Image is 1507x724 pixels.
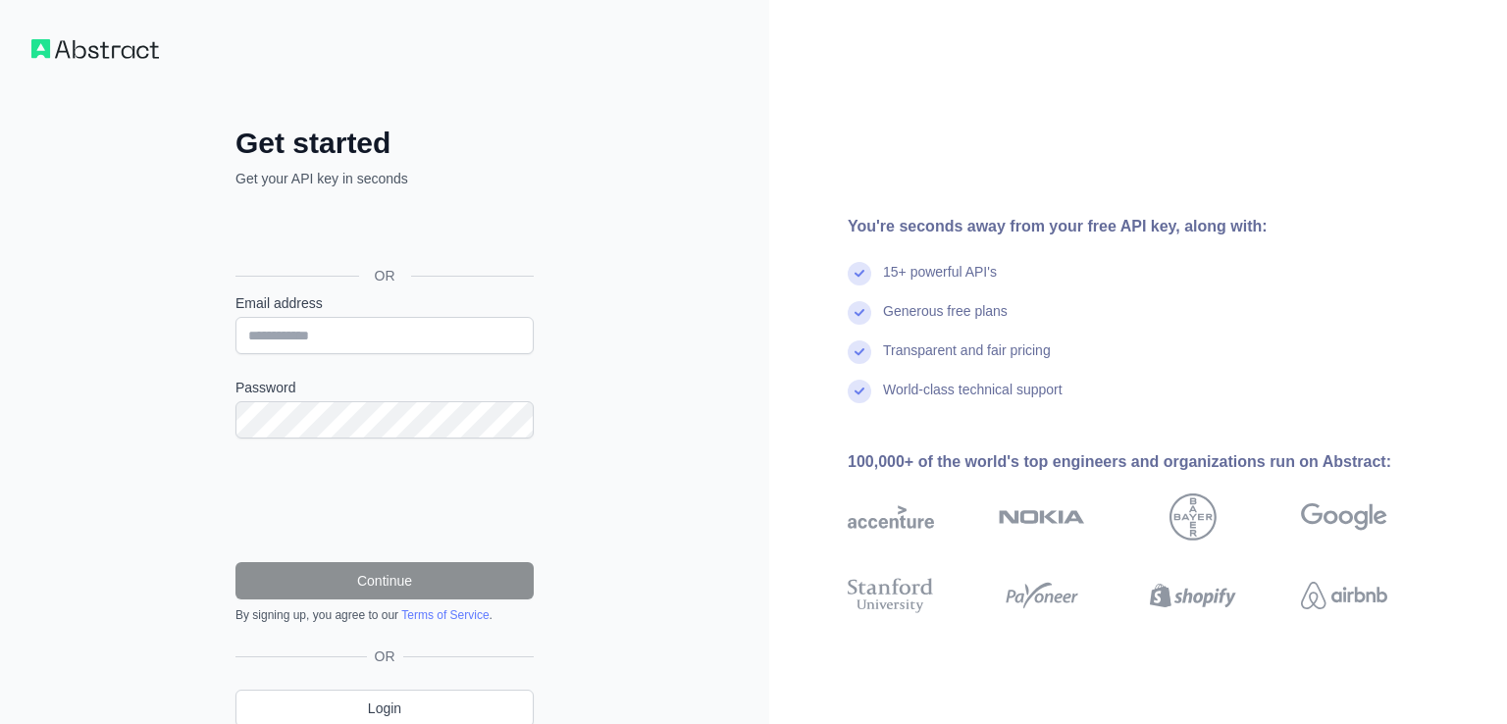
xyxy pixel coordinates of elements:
h2: Get started [235,126,534,161]
img: stanford university [848,574,934,617]
div: Transparent and fair pricing [883,340,1051,380]
img: nokia [999,493,1085,541]
img: bayer [1169,493,1217,541]
img: airbnb [1301,574,1387,617]
iframe: reCAPTCHA [235,462,534,539]
a: Terms of Service [401,608,489,622]
p: Get your API key in seconds [235,169,534,188]
div: You're seconds away from your free API key, along with: [848,215,1450,238]
img: check mark [848,380,871,403]
img: accenture [848,493,934,541]
span: OR [367,646,403,666]
div: By signing up, you agree to our . [235,607,534,623]
div: 100,000+ of the world's top engineers and organizations run on Abstract: [848,450,1450,474]
button: Continue [235,562,534,599]
img: shopify [1150,574,1236,617]
div: Generous free plans [883,301,1008,340]
div: 15+ powerful API's [883,262,997,301]
img: check mark [848,262,871,285]
img: check mark [848,340,871,364]
label: Email address [235,293,534,313]
label: Password [235,378,534,397]
img: Workflow [31,39,159,59]
img: payoneer [999,574,1085,617]
iframe: Sign in with Google Button [226,210,540,253]
img: google [1301,493,1387,541]
img: check mark [848,301,871,325]
div: World-class technical support [883,380,1063,419]
span: OR [359,266,411,285]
